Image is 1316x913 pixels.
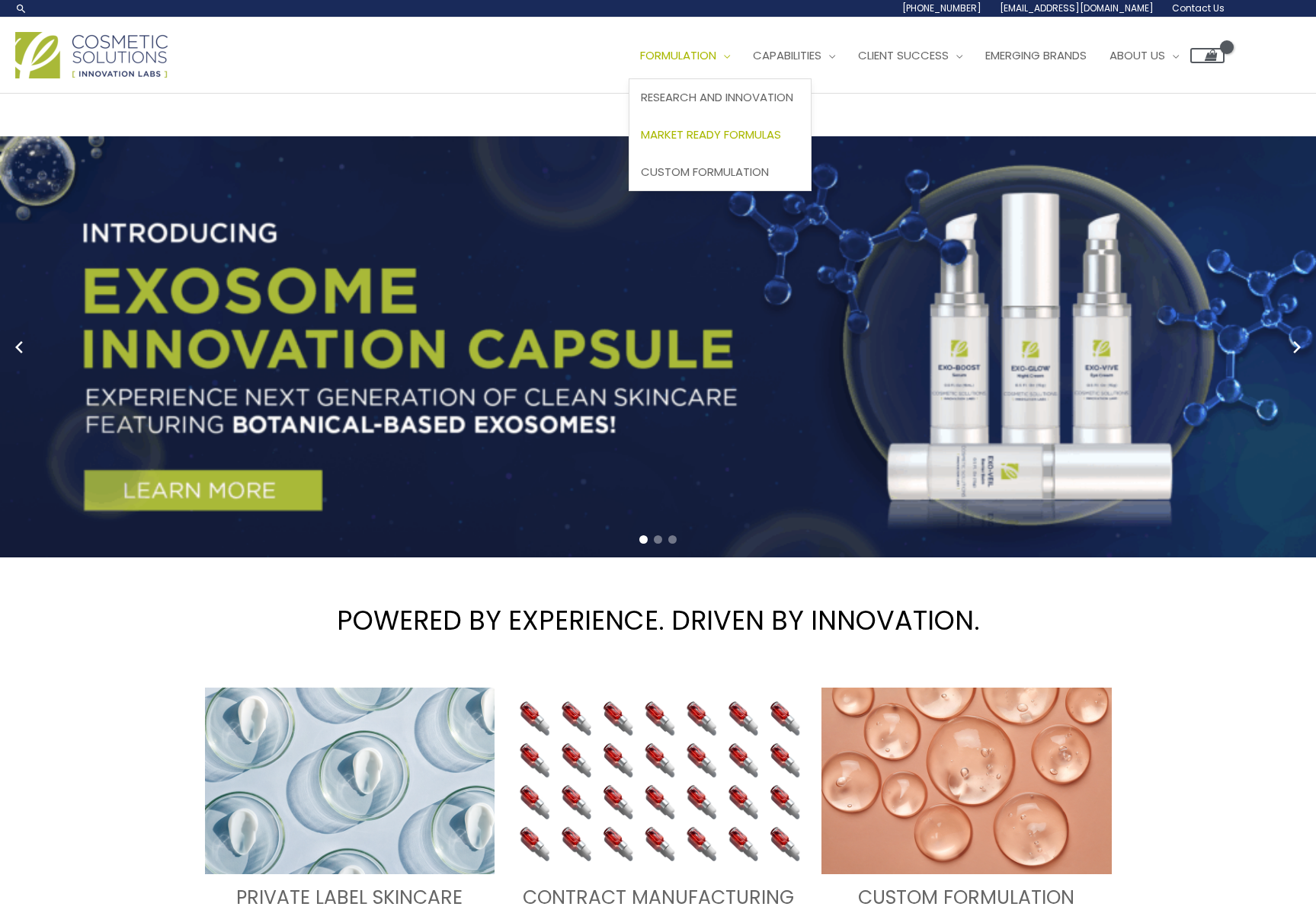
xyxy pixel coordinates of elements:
[205,886,495,911] h3: PRIVATE LABEL SKINCARE
[847,33,974,78] a: Client Success
[629,33,741,78] a: Formulation
[641,164,769,180] span: Custom Formulation
[205,688,495,875] img: turnkey private label skincare
[641,89,793,105] span: Research and Innovation
[639,535,648,544] span: Go to slide 1
[668,535,677,544] span: Go to slide 3
[629,79,811,117] a: Research and Innovation
[15,2,27,14] a: Search icon link
[640,47,716,63] span: Formulation
[629,117,811,154] a: Market Ready Formulas
[1286,336,1308,359] button: Next slide
[974,33,1098,78] a: Emerging Brands
[1109,47,1165,63] span: About Us
[858,47,949,63] span: Client Success
[513,886,803,911] h3: CONTRACT MANUFACTURING
[15,32,168,78] img: Cosmetic Solutions Logo
[821,688,1112,875] img: Custom Formulation
[985,47,1087,63] span: Emerging Brands
[8,336,30,359] button: Previous slide
[641,126,781,142] span: Market Ready Formulas
[654,535,662,544] span: Go to slide 2
[741,33,847,78] a: Capabilities
[513,688,803,875] img: Contract Manufacturing
[1172,2,1225,14] span: Contact Us
[753,47,821,63] span: Capabilities
[821,886,1112,911] h3: CUSTOM FORMULATION
[1098,33,1190,78] a: About Us
[617,33,1225,78] nav: Site Navigation
[629,153,811,190] a: Custom Formulation
[902,2,981,14] span: [PHONE_NUMBER]
[1190,48,1225,63] a: View Shopping Cart, empty
[1000,2,1154,14] span: [EMAIL_ADDRESS][DOMAIN_NAME]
